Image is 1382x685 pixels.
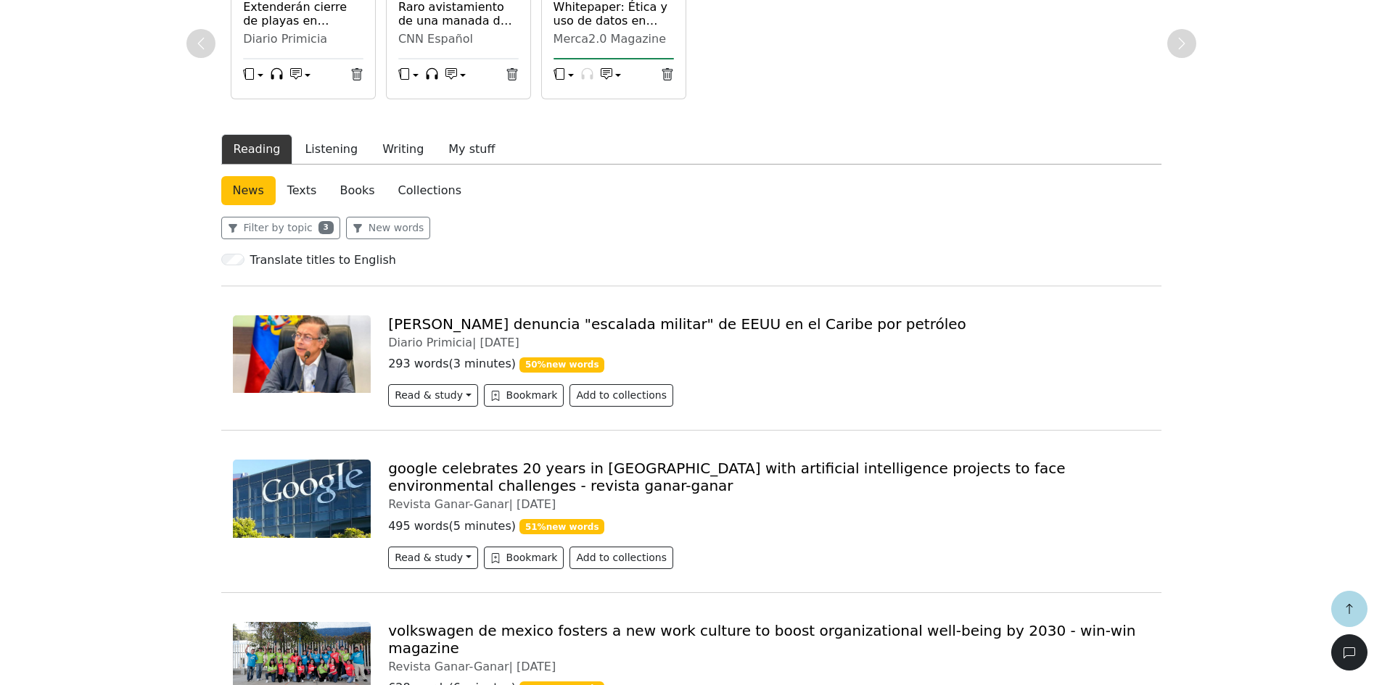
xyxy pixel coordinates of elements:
[328,176,386,205] a: Books
[388,518,1149,535] p: 495 words ( 5 minutes )
[221,176,276,205] a: News
[243,32,363,46] div: Diario Primicia
[569,547,673,569] button: Add to collections
[233,460,371,537] img: a14.jpg
[517,497,556,511] span: [DATE]
[318,221,334,234] span: 3
[221,134,293,165] button: Reading
[388,622,1135,657] a: volkswagen de mexico fosters a new work culture to boost organizational well-being by 2030 - win-...
[388,460,1065,494] a: google celebrates 20 years in [GEOGRAPHIC_DATA] with artificial intelligence projects to face env...
[388,336,1149,349] div: Diario Primicia |
[436,134,507,165] button: My stuff
[388,547,477,569] button: Read & study
[250,253,396,267] h6: Translate titles to English
[554,32,674,46] div: Merca2.0 Magazine
[387,176,473,205] a: Collections
[346,217,431,239] button: New words
[292,134,370,165] button: Listening
[276,176,329,205] a: Texts
[233,315,371,393] img: gustavo-petro-colombia.jpeg
[388,497,1149,511] div: Revista Ganar-Ganar |
[388,315,966,333] a: [PERSON_NAME] denuncia "escalada militar" de EEUU en el Caribe por petróleo
[221,217,340,239] button: Filter by topic3
[388,384,477,407] button: Read & study
[484,547,564,569] button: Bookmark
[370,134,436,165] button: Writing
[388,660,1149,673] div: Revista Ganar-Ganar |
[519,519,604,534] span: 51 % new words
[569,384,673,407] button: Add to collections
[484,384,564,407] button: Bookmark
[388,355,1149,373] p: 293 words ( 3 minutes )
[480,336,519,349] span: [DATE]
[517,660,556,673] span: [DATE]
[519,357,604,372] span: 50 % new words
[398,32,519,46] div: CNN Español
